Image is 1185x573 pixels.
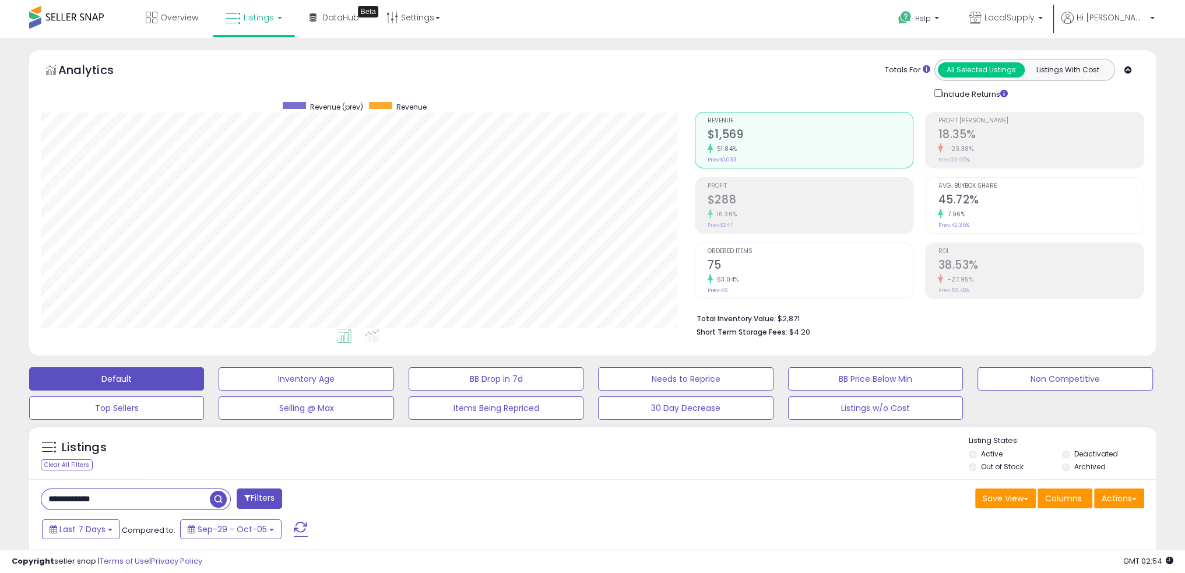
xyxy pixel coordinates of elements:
div: seller snap | | [12,556,202,567]
span: Compared to: [122,525,175,536]
button: Items Being Repriced [409,396,583,420]
span: Avg. Buybox Share [938,183,1144,189]
div: Totals For [885,65,930,76]
h2: 38.53% [938,258,1144,274]
h5: Analytics [58,62,136,81]
button: Listings w/o Cost [788,396,963,420]
small: 51.84% [713,145,737,153]
label: Active [981,449,1003,459]
span: Last 7 Days [59,523,106,535]
span: LocalSupply [984,12,1035,23]
button: Columns [1038,488,1092,508]
button: 30 Day Decrease [598,396,773,420]
span: Columns [1045,493,1082,504]
button: Sep-29 - Oct-05 [180,519,282,539]
span: DataHub [322,12,359,23]
strong: Copyright [12,556,54,567]
div: Clear All Filters [41,459,93,470]
span: Profit [708,183,913,189]
button: Non Competitive [977,367,1152,391]
span: Help [915,13,931,23]
button: Listings With Cost [1024,62,1111,78]
button: Default [29,367,204,391]
span: ROI [938,248,1144,255]
button: Needs to Reprice [598,367,773,391]
small: -23.38% [943,145,973,153]
span: Hi [PERSON_NAME] [1077,12,1147,23]
h2: $288 [708,193,913,209]
span: Overview [160,12,198,23]
span: Revenue [708,118,913,124]
small: -27.95% [943,275,973,284]
h5: Listings [62,440,107,456]
a: Hi [PERSON_NAME] [1061,12,1155,38]
small: 16.36% [713,210,737,219]
small: 63.04% [713,275,739,284]
label: Out of Stock [981,462,1024,472]
b: Short Term Storage Fees: [697,327,787,337]
small: Prev: 53.48% [938,287,969,294]
div: Include Returns [926,87,1022,100]
small: Prev: 23.95% [938,156,969,163]
i: Get Help [898,10,912,25]
small: Prev: $1,033 [708,156,737,163]
button: Filters [237,488,282,509]
button: Selling @ Max [219,396,393,420]
label: Deactivated [1074,449,1118,459]
h2: $1,569 [708,128,913,143]
div: Tooltip anchor [358,6,378,17]
a: Terms of Use [100,556,149,567]
span: Profit [PERSON_NAME] [938,118,1144,124]
b: Total Inventory Value: [697,314,776,324]
label: Archived [1074,462,1106,472]
small: Prev: $247 [708,222,733,229]
button: BB Drop in 7d [409,367,583,391]
button: Inventory Age [219,367,393,391]
a: Privacy Policy [151,556,202,567]
button: All Selected Listings [938,62,1025,78]
small: 7.96% [943,210,965,219]
button: Top Sellers [29,396,204,420]
small: Prev: 46 [708,287,727,294]
p: Listing States: [969,435,1156,447]
span: Sep-29 - Oct-05 [198,523,267,535]
a: Help [889,2,951,38]
span: Revenue [396,102,427,112]
button: BB Price Below Min [788,367,963,391]
button: Last 7 Days [42,519,120,539]
span: Listings [244,12,274,23]
span: 2025-10-13 02:54 GMT [1123,556,1173,567]
span: Ordered Items [708,248,913,255]
span: $4.20 [789,326,810,338]
small: Prev: 42.35% [938,222,969,229]
button: Actions [1094,488,1144,508]
h2: 75 [708,258,913,274]
li: $2,871 [697,311,1135,325]
h2: 18.35% [938,128,1144,143]
h2: 45.72% [938,193,1144,209]
span: Revenue (prev) [310,102,363,112]
button: Save View [975,488,1036,508]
